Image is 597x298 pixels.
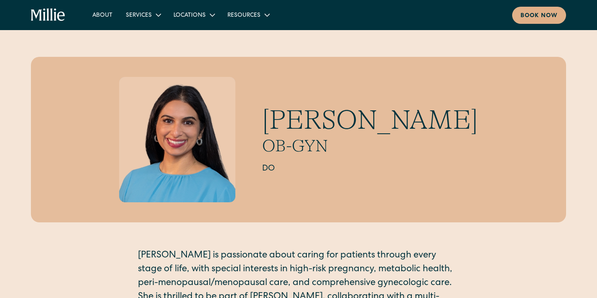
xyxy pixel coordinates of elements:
div: Resources [221,8,276,22]
div: Services [126,11,152,20]
h2: OB-GYN [262,136,478,156]
div: Resources [227,11,260,20]
div: Locations [173,11,206,20]
div: Locations [167,8,221,22]
div: Services [119,8,167,22]
a: home [31,8,66,22]
a: Book now [512,7,566,24]
h2: DO [262,163,478,175]
h1: [PERSON_NAME] [262,104,478,136]
div: Book now [520,12,558,20]
p: [PERSON_NAME] is passionate about caring for patients through every stage of life, with special i... [138,249,459,290]
a: About [86,8,119,22]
